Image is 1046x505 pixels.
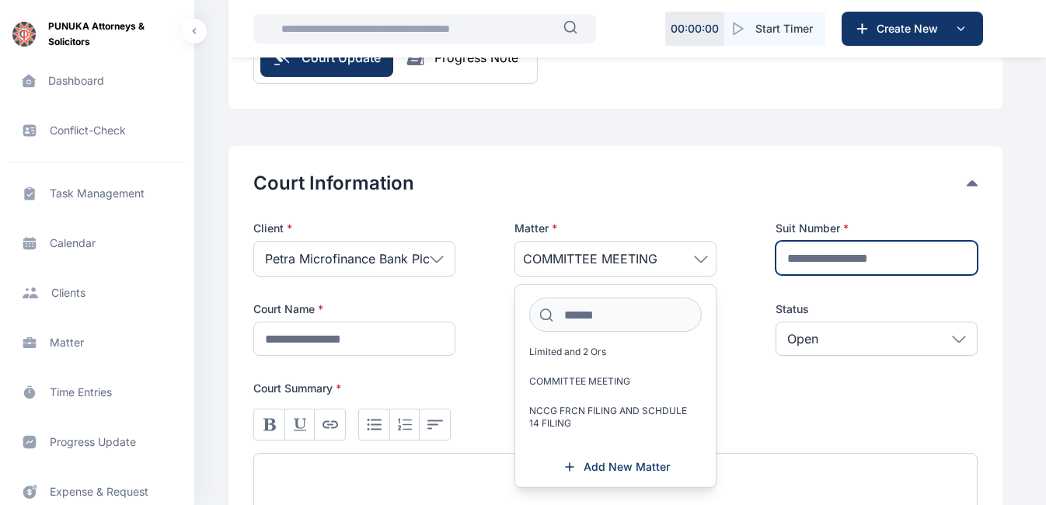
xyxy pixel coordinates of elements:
[529,375,630,388] span: COMMITTEE MEETING
[9,175,185,212] a: task management
[671,21,719,37] p: 00 : 00 : 00
[9,324,185,361] a: matter
[253,381,978,396] p: Court Summary
[523,249,657,268] span: COMMITTEE MEETING
[787,329,818,348] p: Open
[529,405,689,430] span: NCCG FRCN FILING AND SCHDULE 14 FILING
[9,112,185,149] a: conflict-check
[9,274,185,312] a: clients
[562,459,670,475] a: Add New Matter
[434,48,518,67] div: Progress Note
[776,221,978,236] label: Suit Number
[393,48,531,67] button: Progress Note
[253,171,967,196] button: Court Information
[9,423,185,461] a: progress update
[584,459,670,475] span: Add New Matter
[776,301,978,317] label: Status
[48,19,182,50] span: PUNUKA Attorneys & Solicitors
[253,301,455,317] label: Court Name
[870,21,951,37] span: Create New
[724,12,825,46] button: Start Timer
[302,48,381,67] span: Court Update
[265,249,430,268] span: Petra Microfinance Bank Plc
[9,374,185,411] a: time entries
[253,171,978,196] div: Court Information
[755,21,813,37] span: Start Timer
[9,62,185,99] a: dashboard
[253,221,455,236] p: Client
[514,221,557,236] span: Matter
[260,38,393,77] button: Court Update
[9,225,185,262] a: calendar
[842,12,983,46] button: Create New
